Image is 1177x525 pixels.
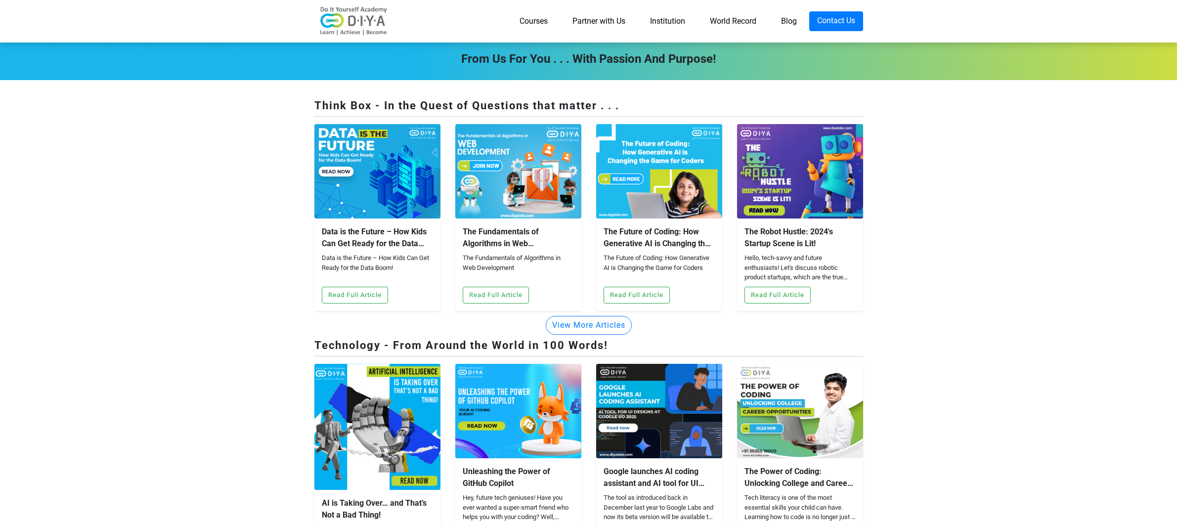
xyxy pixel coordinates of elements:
[455,124,581,219] img: blog-2024042853928.jpg
[463,226,574,250] div: The Fundamentals of Algorithms in Web Development
[604,287,670,304] button: Read Full Article
[314,6,393,36] img: logo-v2.png
[314,364,440,490] img: blog-2025071931957.jpg
[604,290,670,299] a: Read Full Article
[744,466,856,489] div: The Power of Coding: Unlocking College and Career Opportunities
[809,11,863,31] a: Contact Us
[737,364,863,458] img: blog-2025042735841.jpg
[314,337,863,356] div: Technology - From Around the World in 100 Words!
[322,253,433,283] div: Data is the Future – How Kids Can Get Ready for the Data Boom!
[322,287,388,304] button: Read Full Article
[744,290,811,299] a: Read Full Article
[596,364,722,458] img: blog-2025052544907.jpg
[322,226,433,250] div: Data is the Future – How Kids Can Get Ready for the Data Boom!
[604,493,715,523] div: The tool as introduced back in December last year to Google Labs and now its beta version will be...
[744,493,856,523] div: Tech literacy is one of the most essential skills your child can have. Learning how to code is no...
[455,364,581,458] img: blog-2025061741239.jpg
[463,287,529,304] button: Read Full Article
[638,11,697,31] a: Institution
[322,290,388,299] a: Read Full Article
[307,50,871,68] div: From Us For You . . . with Passion and Purpose!
[546,320,632,329] a: View More Articles
[744,253,856,283] div: Hello, tech-savvy and future enthusiasts! Let's discuss robotic product startups, which are the t...
[697,11,769,31] a: World Record
[314,124,440,219] img: blog-2024120862518.jpg
[463,466,574,489] div: Unleashing the Power of GitHub Copilot
[604,226,715,250] div: The Future of Coding: How Generative AI is Changing the Game for Coders
[604,466,715,489] div: Google launches AI coding assistant and AI tool for UI designs at Google I/O 2025
[463,253,574,283] div: The Fundamentals of Algorithms in Web Development
[737,124,863,219] img: blog-2023121842428.jpg
[322,497,433,521] div: AI is Taking Over… and That’s Not a Bad Thing!
[463,290,529,299] a: Read Full Article
[744,226,856,250] div: The Robot Hustle: 2024's Startup Scene is Lit!
[769,11,809,31] a: Blog
[560,11,638,31] a: Partner with Us
[463,493,574,523] div: Hey, future tech geniuses! Have you ever wanted a super-smart friend who helps you with your codi...
[604,253,715,283] div: The Future of Coding: How Generative AI is Changing the Game for Coders
[744,287,811,304] button: Read Full Article
[596,124,722,219] img: blog-2024042095551.jpg
[546,316,632,335] button: View More Articles
[507,11,560,31] a: Courses
[314,97,863,117] div: Think Box - In the Quest of Questions that matter . . .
